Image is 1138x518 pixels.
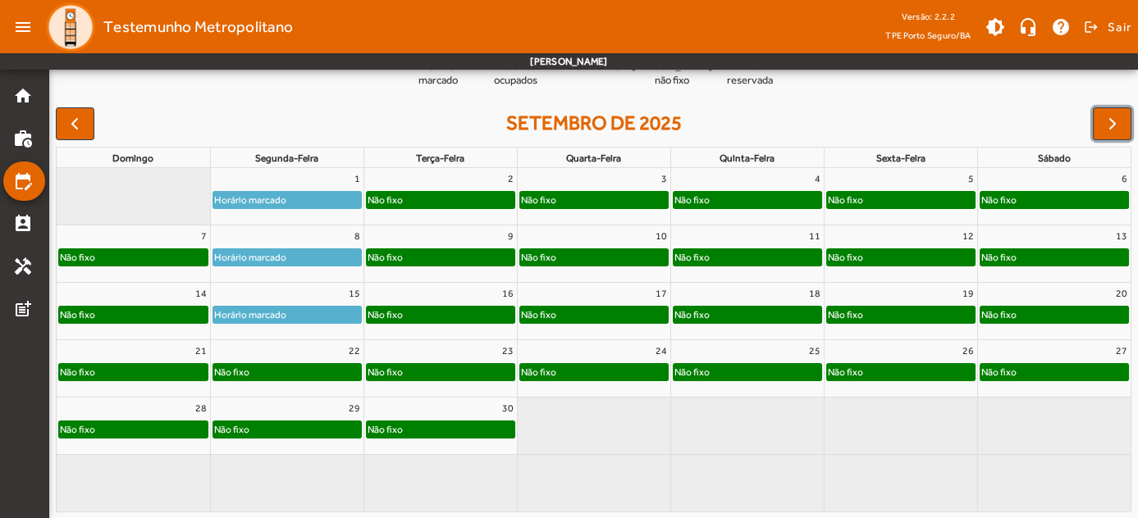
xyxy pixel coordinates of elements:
td: 6 de setembro de 2025 [977,168,1131,225]
mat-icon: handyman [13,257,33,276]
a: quarta-feira [563,149,624,167]
td: 9 de setembro de 2025 [363,225,517,282]
mat-icon: home [13,86,33,106]
a: 12 de setembro de 2025 [959,225,977,247]
td: 27 de setembro de 2025 [977,339,1131,397]
td: 1 de setembro de 2025 [210,168,363,225]
a: 1 de setembro de 2025 [351,168,363,189]
td: 20 de setembro de 2025 [977,282,1131,339]
td: 13 de setembro de 2025 [977,225,1131,282]
span: Sair [1108,14,1131,40]
a: 27 de setembro de 2025 [1113,340,1131,361]
a: 15 de setembro de 2025 [345,283,363,304]
a: 24 de setembro de 2025 [652,340,670,361]
a: 18 de setembro de 2025 [806,283,824,304]
a: 30 de setembro de 2025 [499,398,517,419]
div: Não fixo [367,364,404,380]
div: Horário marcado [213,192,287,208]
td: 15 de setembro de 2025 [210,282,363,339]
div: Não fixo [367,307,404,323]
div: Não fixo [980,307,1017,323]
div: Não fixo [980,192,1017,208]
a: 23 de setembro de 2025 [499,340,517,361]
span: TPE Porto Seguro/BA [885,27,971,43]
a: 6 de setembro de 2025 [1118,168,1131,189]
div: Não fixo [367,421,404,438]
td: 29 de setembro de 2025 [210,397,363,454]
a: 14 de setembro de 2025 [192,283,210,304]
a: 17 de setembro de 2025 [652,283,670,304]
td: 7 de setembro de 2025 [57,225,210,282]
img: Logo TPE [46,2,95,52]
td: 21 de setembro de 2025 [57,339,210,397]
mat-icon: menu [7,11,39,43]
h2: setembro de 2025 [506,111,682,135]
div: Não fixo [213,421,250,438]
a: Testemunho Metropolitano [39,2,293,52]
div: Não fixo [980,249,1017,266]
a: 29 de setembro de 2025 [345,398,363,419]
td: 10 de setembro de 2025 [517,225,670,282]
a: 4 de setembro de 2025 [811,168,824,189]
div: Não fixo [674,364,711,380]
td: 3 de setembro de 2025 [517,168,670,225]
div: Não fixo [980,364,1017,380]
div: Não fixo [827,249,864,266]
div: Não fixo [827,192,864,208]
td: 26 de setembro de 2025 [824,339,977,397]
span: Testemunho Metropolitano [103,14,293,40]
a: 2 de setembro de 2025 [505,168,517,189]
td: 23 de setembro de 2025 [363,339,517,397]
a: 16 de setembro de 2025 [499,283,517,304]
a: 8 de setembro de 2025 [351,225,363,247]
a: sexta-feira [873,149,929,167]
span: Data reservada [717,60,783,88]
a: 3 de setembro de 2025 [658,168,670,189]
span: Horário marcado [405,60,471,88]
a: domingo [109,149,157,167]
div: Não fixo [520,192,557,208]
a: 28 de setembro de 2025 [192,398,210,419]
button: Sair [1081,15,1131,39]
td: 2 de setembro de 2025 [363,168,517,225]
td: 11 de setembro de 2025 [670,225,824,282]
a: 21 de setembro de 2025 [192,340,210,361]
td: 22 de setembro de 2025 [210,339,363,397]
div: Horário marcado [213,249,287,266]
td: 19 de setembro de 2025 [824,282,977,339]
a: sábado [1035,149,1074,167]
div: Não fixo [674,249,711,266]
a: 19 de setembro de 2025 [959,283,977,304]
td: 4 de setembro de 2025 [670,168,824,225]
a: 13 de setembro de 2025 [1113,225,1131,247]
td: 18 de setembro de 2025 [670,282,824,339]
mat-icon: work_history [13,129,33,148]
span: [PERSON_NAME] não fixo [632,60,712,88]
td: 5 de setembro de 2025 [824,168,977,225]
a: 22 de setembro de 2025 [345,340,363,361]
div: Horário marcado [213,307,287,323]
td: 8 de setembro de 2025 [210,225,363,282]
div: Não fixo [59,249,96,266]
div: Versão: 2.2.2 [885,7,971,27]
div: Não fixo [213,364,250,380]
div: Não fixo [520,364,557,380]
mat-icon: perm_contact_calendar [13,214,33,234]
td: 28 de setembro de 2025 [57,397,210,454]
a: 20 de setembro de 2025 [1113,283,1131,304]
mat-icon: post_add [13,299,33,319]
div: Não fixo [367,192,404,208]
a: 11 de setembro de 2025 [806,225,824,247]
div: Não fixo [520,307,557,323]
a: 7 de setembro de 2025 [198,225,210,247]
td: 12 de setembro de 2025 [824,225,977,282]
td: 16 de setembro de 2025 [363,282,517,339]
td: 30 de setembro de 2025 [363,397,517,454]
div: Não fixo [827,364,864,380]
td: 17 de setembro de 2025 [517,282,670,339]
span: Horários ocupados [483,60,549,88]
a: quinta-feira [716,149,778,167]
a: 10 de setembro de 2025 [652,225,670,247]
mat-icon: edit_calendar [13,171,33,191]
div: Não fixo [59,307,96,323]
